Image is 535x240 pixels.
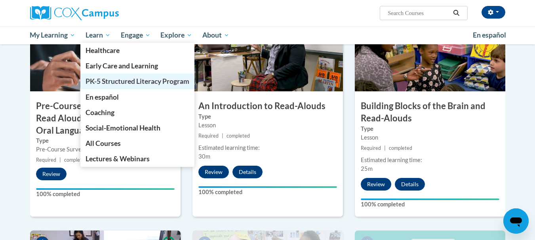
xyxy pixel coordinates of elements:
img: Course Image [30,12,181,91]
a: En español [80,89,194,105]
button: Review [361,178,391,191]
span: completed [64,157,88,163]
span: Early Care and Learning [86,62,158,70]
span: 25m [361,165,373,172]
span: En español [473,31,506,39]
a: All Courses [80,136,194,151]
input: Search Courses [387,8,450,18]
a: PK-5 Structured Literacy Program [80,74,194,89]
span: 30m [198,153,210,160]
span: Required [36,157,56,163]
a: Engage [116,26,156,44]
span: Explore [160,30,192,40]
a: Healthcare [80,43,194,58]
span: PK-5 Structured Literacy Program [86,77,189,85]
span: Lectures & Webinars [86,155,150,163]
label: Type [361,125,499,133]
a: Explore [155,26,197,44]
span: All Courses [86,139,121,147]
button: Account Settings [482,6,505,19]
span: completed [227,133,250,139]
label: 100% completed [198,188,337,197]
span: | [59,157,61,163]
a: About [197,26,234,44]
h3: Building Blocks of the Brain and Read-Alouds [355,100,505,125]
span: My Learning [30,30,75,40]
label: 100% completed [36,190,175,198]
label: Type [198,112,337,121]
div: Pre-Course Survey [36,145,175,154]
h3: An Introduction to Read-Alouds [192,100,343,112]
a: Lectures & Webinars [80,151,194,166]
span: Healthcare [86,46,120,55]
div: Your progress [198,186,337,188]
div: Lesson [198,121,337,130]
a: En español [468,27,511,43]
span: Required [361,145,381,151]
div: Main menu [18,26,517,44]
img: Cox Campus [30,6,119,20]
span: Engage [121,30,150,40]
button: Review [36,168,67,180]
div: Your progress [36,188,175,190]
span: completed [389,145,412,151]
div: Estimated learning time: [361,156,499,164]
label: Type [36,136,175,145]
a: My Learning [25,26,81,44]
button: Details [395,178,425,191]
span: Learn [86,30,110,40]
div: Estimated learning time: [198,144,337,152]
span: En español [86,93,119,101]
a: Coaching [80,105,194,120]
button: Details [232,166,263,178]
button: Search [450,8,462,18]
span: | [384,145,386,151]
div: Lesson [361,133,499,142]
span: About [202,30,229,40]
a: Cox Campus [30,6,181,20]
a: Learn [80,26,116,44]
img: Course Image [355,12,505,91]
a: Early Care and Learning [80,58,194,74]
img: Course Image [192,12,343,91]
h3: Pre-Course Survey for Meaningful Read Alouds for Vocabulary and Oral Language Comprehension [30,100,181,136]
a: Social-Emotional Health [80,120,194,136]
label: 100% completed [361,200,499,209]
iframe: Button to launch messaging window [503,208,529,234]
div: Your progress [361,198,499,200]
button: Review [198,166,229,178]
span: Required [198,133,219,139]
span: | [222,133,223,139]
span: Coaching [86,108,114,117]
span: Social-Emotional Health [86,124,160,132]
